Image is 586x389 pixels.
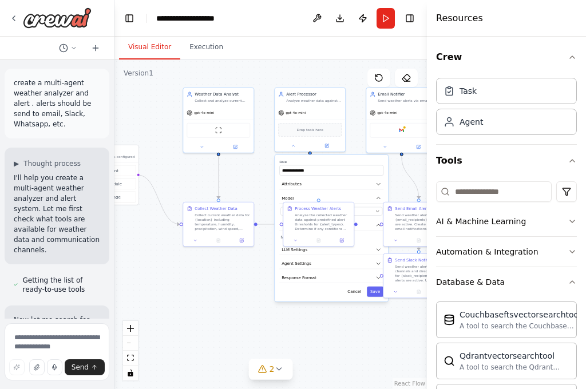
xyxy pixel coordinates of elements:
div: Database & Data [436,276,505,288]
button: Response Format [279,272,383,283]
div: React Flow controls [123,321,138,380]
button: Visual Editor [119,35,180,59]
div: Collect Weather Data [195,206,237,212]
span: Getting the list of ready-to-use tools [22,276,100,294]
button: Attributes [279,179,383,190]
button: No output available [407,288,431,295]
button: Start a new chat [86,41,105,55]
span: gpt-4o-mini [286,110,306,115]
div: Send Email Alerts [395,206,430,212]
button: Tools [279,220,383,231]
span: ▶ [14,159,19,168]
button: fit view [123,351,138,366]
div: Send Slack Notifications [395,257,443,263]
g: Edge from c47322bd-247f-4350-80c6-7479eceb1497 to 7f7e6420-5d32-4c94-89ba-e538792216f6 [216,156,221,199]
div: Alert Processor [286,92,342,97]
button: Open in side panel [311,142,343,149]
button: Open in side panel [402,144,435,150]
div: Weather Data AnalystCollect and analyze current weather data for {location}, monitoring key metri... [183,88,254,153]
span: Response Format [282,275,316,280]
div: A tool to search the Couchbase database for relevant information on internal documents. [460,321,581,331]
div: Analyze the collected weather data against predefined alert thresholds for {alert_types}. Determi... [295,213,350,231]
p: I'll help you create a multi-agent weather analyzer and alert system. Let me first check what too... [14,173,100,255]
span: Drop tools here [297,127,323,133]
button: Send [65,359,105,375]
img: Google gmail [398,127,405,134]
g: Edge from 4e59c9d8-e6e9-473c-97d2-7e27b3ee1bfb to a5e3a648-07fe-4a37-9fe3-1954db80fccd [399,156,422,199]
span: gpt-4o-mini [377,110,397,115]
img: Couchbaseftsvectorsearchtool [444,314,455,326]
button: AI & Machine Learning [436,207,577,236]
div: Couchbaseftsvectorsearchtool [460,309,581,320]
div: Send Email AlertsSend weather alert emails to {email_recipients} when alerts are active. Create p... [383,202,454,247]
button: ▶Thought process [14,159,81,168]
p: Now let me search for weather and communication tools: [14,315,100,346]
button: OpenAI - gpt-4o-mini [280,207,382,216]
button: 2 [249,359,293,380]
button: No output available [207,237,231,244]
h4: Resources [436,11,483,25]
div: Send weather alerts via email to {email_recipients} with properly formatted subject lines, detail... [378,98,433,103]
div: Email Notifier [378,92,433,97]
img: Qdrantvectorsearchtool [444,355,455,367]
span: Thought process [23,159,81,168]
button: Hide right sidebar [402,10,418,26]
button: Agent Settings [279,259,383,269]
button: Click to speak your automation idea [47,359,62,375]
label: Role [279,160,383,164]
button: Execution [180,35,232,59]
button: toggle interactivity [123,366,138,380]
button: Crew [436,41,577,73]
span: 2 [270,363,275,375]
g: Edge from triggers to 7f7e6420-5d32-4c94-89ba-e538792216f6 [138,172,180,227]
div: AI & Machine Learning [436,216,526,227]
div: Collect and analyze current weather data for {location}, monitoring key metrics like temperature,... [195,98,250,103]
g: Edge from 7d79538a-7c1b-4cdd-b5aa-8ef37b81a321 to e83f080d-7e65-42e7-acb6-0231361615c6 [416,156,496,251]
div: Alert ProcessorAnalyze weather data against predefined thresholds for {alert_types} and determine... [274,88,346,152]
p: No tools assigned to this agent. [280,234,382,240]
button: Open in side panel [232,237,251,244]
button: LLM Settings [279,244,383,255]
div: Weather Data Analyst [195,92,250,97]
div: Collect current weather data for {location} including temperature, humidity, precipitation, wind ... [195,213,250,231]
button: Automation & Integration [436,237,577,267]
div: TriggersNo triggers configuredEventScheduleManage [80,145,138,205]
div: Agent [460,116,483,128]
div: Process Weather Alerts [295,206,341,212]
span: Model [282,195,294,201]
button: Database & Data [436,267,577,297]
p: create a multi-agent weather analyzer and alert . alerts should be send to email, Slack, Whatsapp... [14,78,100,129]
button: Improve this prompt [9,359,25,375]
div: Email NotifierSend weather alerts via email to {email_recipients} with properly formatted subject... [366,88,437,153]
h3: Triggers [96,149,134,154]
div: A tool to search the Qdrant database for relevant information on internal documents. [460,363,569,372]
button: Tools [436,145,577,177]
div: Version 1 [124,69,153,78]
button: Switch to previous chat [54,41,82,55]
span: Send [72,363,89,372]
span: LLM Settings [282,247,307,252]
div: Qdrantvectorsearchtool [460,350,569,362]
div: Crew [436,73,577,144]
div: Send weather alert emails to {email_recipients} when alerts are active. Create professional email... [395,213,450,231]
span: gpt-4o-mini [194,110,214,115]
div: Collect Weather DataCollect current weather data for {location} including temperature, humidity, ... [183,202,254,247]
button: Hide left sidebar [121,10,137,26]
img: ScrapeWebsiteTool [215,127,222,134]
img: Logo [23,7,92,28]
button: Save [367,287,383,297]
nav: breadcrumb [156,13,215,24]
div: Automation & Integration [436,246,539,257]
span: Attributes [282,181,302,187]
div: Task [460,85,477,97]
p: No triggers configured [96,154,134,159]
button: Open in side panel [219,144,252,150]
button: Upload files [29,359,45,375]
g: Edge from 7f7e6420-5d32-4c94-89ba-e538792216f6 to e629889a-dd42-4e3d-8f12-632d441475dd [258,221,280,227]
div: Process Weather AlertsAnalyze the collected weather data against predefined alert thresholds for ... [283,202,354,247]
div: Send Slack NotificationsSend weather alerts to Slack channels and direct messages for {slack_reci... [383,253,454,299]
button: No output available [407,237,431,244]
button: zoom in [123,321,138,336]
span: Manage [105,194,121,200]
div: Analyze weather data against predefined thresholds for {alert_types} and determine when alerts sh... [286,98,342,103]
